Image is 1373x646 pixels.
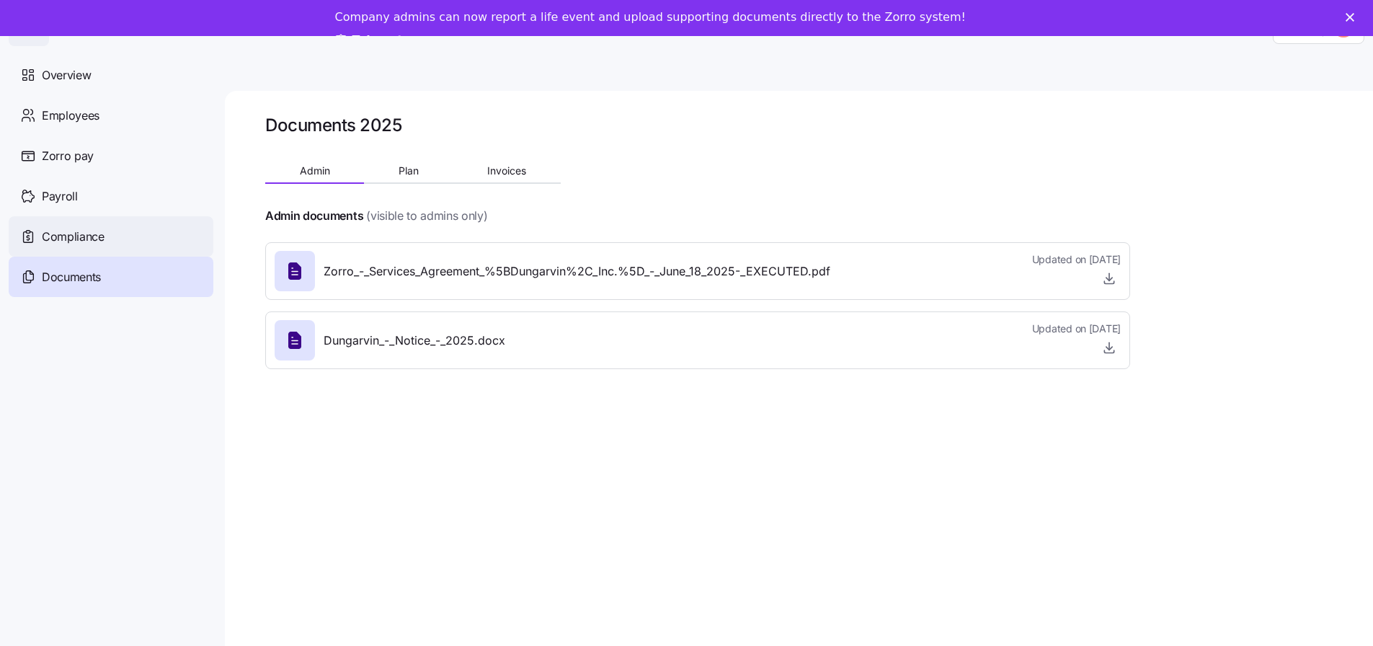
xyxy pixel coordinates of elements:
span: Zorro pay [42,147,94,165]
span: Employees [42,107,99,125]
h1: Documents 2025 [265,114,401,136]
span: Dungarvin_-_Notice_-_2025.docx [324,332,505,350]
h4: Admin documents [265,208,363,224]
span: Updated on [DATE] [1032,322,1121,336]
div: Close [1346,13,1360,22]
span: Documents [42,268,101,286]
a: Documents [9,257,213,297]
span: Updated on [DATE] [1032,252,1121,267]
a: Zorro pay [9,136,213,176]
a: Take a tour [335,33,425,49]
span: Payroll [42,187,78,205]
span: Zorro_-_Services_Agreement_%5BDungarvin%2C_Inc.%5D_-_June_18_2025-_EXECUTED.pdf [324,262,830,280]
span: Admin [300,166,330,176]
a: Payroll [9,176,213,216]
a: Compliance [9,216,213,257]
span: Plan [399,166,419,176]
span: (visible to admins only) [366,207,487,225]
span: Overview [42,66,91,84]
span: Compliance [42,228,105,246]
a: Overview [9,55,213,95]
a: Employees [9,95,213,136]
div: Company admins can now report a life event and upload supporting documents directly to the Zorro ... [335,10,966,25]
span: Invoices [487,166,526,176]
